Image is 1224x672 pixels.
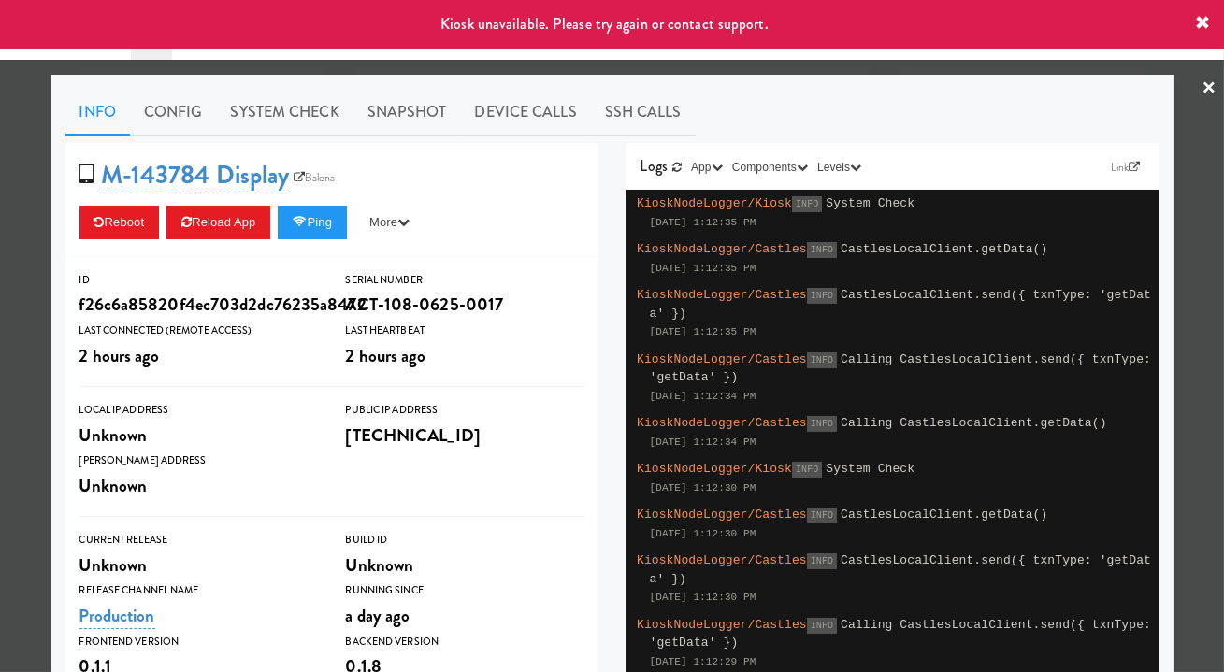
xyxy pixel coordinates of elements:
[346,401,584,420] div: Public IP Address
[641,155,668,177] span: Logs
[79,633,318,651] div: Frontend Version
[289,168,339,187] a: Balena
[637,196,792,210] span: KioskNodeLogger/Kiosk
[650,528,756,539] span: [DATE] 1:12:30 PM
[807,618,837,634] span: INFO
[346,581,584,600] div: Running Since
[79,271,318,290] div: ID
[79,581,318,600] div: Release Channel Name
[79,420,318,451] div: Unknown
[461,89,591,136] a: Device Calls
[346,550,584,581] div: Unknown
[637,288,807,302] span: KioskNodeLogger/Castles
[650,263,756,274] span: [DATE] 1:12:35 PM
[65,89,130,136] a: Info
[826,462,914,476] span: System Check
[807,508,837,523] span: INFO
[637,352,807,366] span: KioskNodeLogger/Castles
[841,416,1106,430] span: Calling CastlesLocalClient.getData()
[440,13,769,35] span: Kiosk unavailable. Please try again or contact support.
[346,420,584,451] div: [TECHNICAL_ID]
[346,271,584,290] div: Serial Number
[353,89,461,136] a: Snapshot
[1202,60,1217,118] a: ×
[792,462,822,478] span: INFO
[79,289,318,321] div: f26c6a85820f4ec703d2dc76235a8472
[650,656,756,667] span: [DATE] 1:12:29 PM
[650,618,1152,651] span: Calling CastlesLocalClient.send({ txnType: 'getData' })
[637,508,807,522] span: KioskNodeLogger/Castles
[841,242,1047,256] span: CastlesLocalClient.getData()
[217,89,353,136] a: System Check
[346,633,584,651] div: Backend Version
[650,482,756,493] span: [DATE] 1:12:30 PM
[650,391,756,402] span: [DATE] 1:12:34 PM
[637,416,807,430] span: KioskNodeLogger/Castles
[650,352,1152,385] span: Calling CastlesLocalClient.send({ txnType: 'getData' })
[650,288,1152,321] span: CastlesLocalClient.send({ txnType: 'getData' })
[79,603,155,629] a: Production
[346,322,584,340] div: Last Heartbeat
[79,322,318,340] div: Last Connected (Remote Access)
[792,196,822,212] span: INFO
[637,618,807,632] span: KioskNodeLogger/Castles
[807,352,837,368] span: INFO
[79,401,318,420] div: Local IP Address
[1106,158,1145,177] a: Link
[166,206,270,239] button: Reload App
[79,531,318,550] div: Current Release
[650,592,756,603] span: [DATE] 1:12:30 PM
[807,288,837,304] span: INFO
[79,550,318,581] div: Unknown
[727,158,813,177] button: Components
[346,289,584,321] div: ACT-108-0625-0017
[650,436,756,448] span: [DATE] 1:12:34 PM
[826,196,914,210] span: System Check
[637,242,807,256] span: KioskNodeLogger/Castles
[591,89,696,136] a: SSH Calls
[346,531,584,550] div: Build Id
[841,508,1047,522] span: CastlesLocalClient.getData()
[807,553,837,569] span: INFO
[637,553,807,567] span: KioskNodeLogger/Castles
[101,157,290,193] a: M-143784 Display
[637,462,792,476] span: KioskNodeLogger/Kiosk
[346,343,426,368] span: 2 hours ago
[354,206,425,239] button: More
[650,217,756,228] span: [DATE] 1:12:35 PM
[807,416,837,432] span: INFO
[650,326,756,337] span: [DATE] 1:12:35 PM
[79,470,318,502] div: Unknown
[813,158,866,177] button: Levels
[278,206,347,239] button: Ping
[79,343,160,368] span: 2 hours ago
[650,553,1152,586] span: CastlesLocalClient.send({ txnType: 'getData' })
[346,603,410,628] span: a day ago
[130,89,217,136] a: Config
[686,158,727,177] button: App
[79,451,318,470] div: [PERSON_NAME] Address
[807,242,837,258] span: INFO
[79,206,160,239] button: Reboot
